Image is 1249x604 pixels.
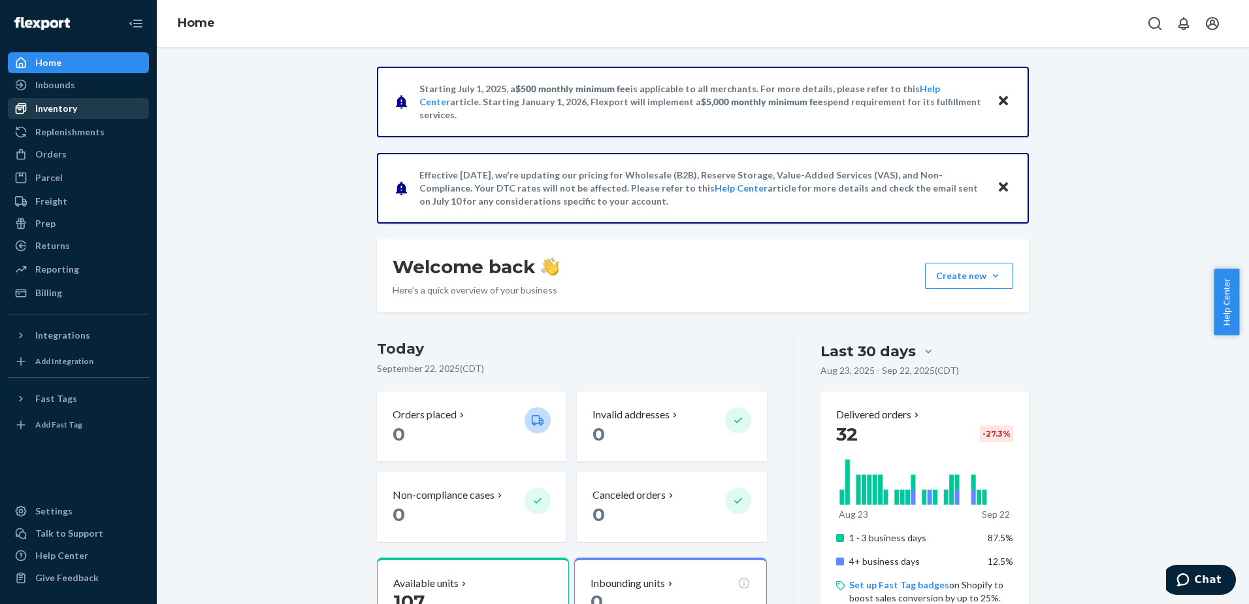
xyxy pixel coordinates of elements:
button: Invalid addresses 0 [577,392,766,461]
div: Returns [35,239,70,252]
button: Integrations [8,325,149,346]
div: Last 30 days [820,341,916,361]
p: Here’s a quick overview of your business [393,284,559,297]
div: Settings [35,505,73,518]
div: Orders [35,148,67,161]
div: Replenishments [35,126,105,139]
div: Inbounds [35,78,75,92]
p: Aug 23, 2025 - Sep 22, 2025 ( CDT ) [820,364,959,377]
a: Home [178,16,215,30]
p: Available units [393,576,459,591]
a: Billing [8,282,149,303]
p: Starting July 1, 2025, a is applicable to all merchants. For more details, please refer to this a... [419,82,984,122]
p: Effective [DATE], we're updating our pricing for Wholesale (B2B), Reserve Storage, Value-Added Se... [419,169,984,208]
button: Orders placed 0 [377,392,566,461]
a: Parcel [8,167,149,188]
span: $5,000 monthly minimum fee [701,96,823,107]
button: Help Center [1214,269,1239,335]
div: Freight [35,195,67,208]
h3: Today [377,339,767,360]
button: Close Navigation [123,10,149,37]
h1: Welcome back [393,255,559,278]
p: Non-compliance cases [393,488,495,503]
div: Fast Tags [35,392,77,405]
button: Close [995,92,1012,111]
a: Set up Fast Tag badges [849,579,949,590]
div: Talk to Support [35,527,103,540]
div: Integrations [35,329,90,342]
button: Give Feedback [8,567,149,588]
a: Prep [8,213,149,234]
span: $500 monthly minimum fee [515,83,630,94]
p: Canceled orders [592,488,666,503]
div: Billing [35,286,62,299]
p: Inbounding units [591,576,665,591]
a: Home [8,52,149,73]
a: Inventory [8,98,149,119]
a: Orders [8,144,149,165]
button: Delivered orders [836,407,922,422]
div: -27.3 % [980,426,1013,442]
div: Reporting [35,263,79,276]
span: 0 [393,423,405,445]
a: Replenishments [8,122,149,143]
a: Freight [8,191,149,212]
iframe: Opens a widget where you can chat to one of our agents [1166,565,1236,597]
span: 0 [592,503,605,526]
p: 4+ business days [849,555,978,568]
p: Sep 22 [982,508,1010,521]
a: Help Center [8,545,149,566]
button: Close [995,178,1012,197]
button: Open account menu [1199,10,1225,37]
span: 32 [836,423,858,445]
div: Help Center [35,549,88,562]
a: Help Center [715,182,768,193]
p: Aug 23 [839,508,868,521]
div: Add Fast Tag [35,419,82,430]
a: Settings [8,501,149,522]
p: Orders placed [393,407,457,422]
span: 12.5% [988,556,1013,567]
span: 0 [592,423,605,445]
span: 0 [393,503,405,526]
img: hand-wave emoji [541,258,559,276]
div: Prep [35,217,56,230]
a: Reporting [8,259,149,280]
span: 87.5% [988,532,1013,543]
p: September 22, 2025 ( CDT ) [377,362,767,375]
button: Open Search Box [1142,10,1168,37]
img: Flexport logo [14,17,70,30]
div: Inventory [35,102,77,115]
button: Create new [925,263,1013,289]
div: Give Feedback [35,571,99,584]
button: Non-compliance cases 0 [377,472,566,542]
button: Talk to Support [8,523,149,544]
div: Parcel [35,171,63,184]
p: Invalid addresses [592,407,670,422]
button: Canceled orders 0 [577,472,766,542]
div: Home [35,56,61,69]
div: Add Integration [35,356,93,367]
a: Returns [8,235,149,256]
button: Fast Tags [8,388,149,409]
ol: breadcrumbs [167,5,225,42]
p: 1 - 3 business days [849,531,978,545]
a: Add Fast Tag [8,414,149,435]
a: Add Integration [8,351,149,372]
a: Inbounds [8,75,149,95]
button: Open notifications [1171,10,1197,37]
